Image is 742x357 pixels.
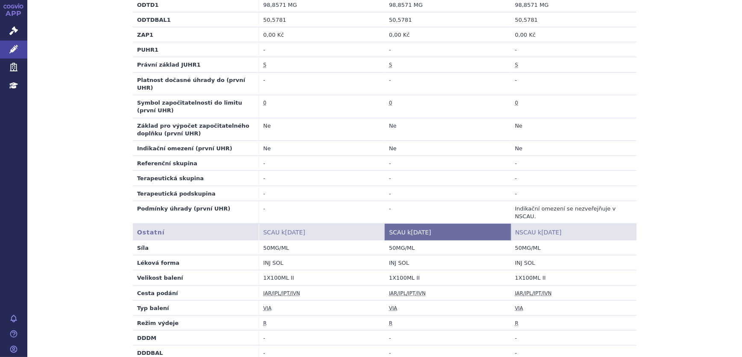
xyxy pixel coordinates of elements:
abbr: Intraarteriální/intrapleurální/intraperitoneální/intravenózní podání [389,290,426,297]
abbr: Intraarteriální/intrapleurální/intraperitoneální/intravenózní podání [263,290,300,297]
td: INJ SOL [511,255,637,270]
td: 1X100ML II [385,270,511,285]
td: - [385,42,511,57]
td: 50MG/ML [385,240,511,255]
strong: DDDM [137,335,156,341]
td: - [259,186,385,201]
abbr: přípravky, které se nevydávají pacientovi v lékárně (LIM: A, D, S, C1, C2, C3) [515,100,518,106]
td: 1X100ML II [259,270,385,285]
td: 50,5781 [259,12,385,27]
abbr: stanovena nebo změněna ve správním řízení podle zákona č. 48/1997 Sb. ve znění účinném od 1.1.2008 [263,62,266,68]
td: 0,00 Kč [385,27,511,42]
td: - [385,201,511,223]
strong: Základ pro výpočet započitatelného doplňku (první UHR) [137,123,249,137]
td: 50,5781 [385,12,511,27]
td: - [385,186,511,201]
span: [DATE] [411,229,431,236]
strong: ODTD1 [137,2,159,8]
th: SCAU k [259,224,385,240]
strong: ODTDBAL1 [137,17,171,23]
strong: Právní základ JUHR1 [137,61,201,68]
strong: Symbol započitatelnosti do limitu (první UHR) [137,99,242,114]
abbr: Intraarteriální/intrapleurální/intraperitoneální/intravenózní podání [515,290,552,297]
td: - [385,171,511,186]
td: Ne [385,140,511,155]
td: 1X100ML II [511,270,637,285]
td: - [385,156,511,171]
td: INJ SOL [385,255,511,270]
td: - [511,331,637,345]
td: 0,00 Kč [511,27,637,42]
td: Ne [511,140,637,155]
abbr: Injekční lahvička [515,305,523,312]
td: - [259,72,385,95]
abbr: léčivý přípravek může být vydáván pouze na lékařský předpis [389,320,392,327]
abbr: léčivý přípravek může být vydáván pouze na lékařský předpis [263,320,267,327]
td: - [511,42,637,57]
strong: DDDBAL [137,350,163,356]
span: [DATE] [541,229,561,236]
td: - [511,186,637,201]
strong: Terapeutická podskupina [137,190,216,197]
td: - [259,42,385,57]
td: Indikační omezení se nezveřejňuje v NSCAU. [511,201,637,223]
strong: Terapeutická skupina [137,175,204,181]
strong: Cesta podání [137,290,178,296]
abbr: přípravky, které se nevydávají pacientovi v lékárně (LIM: A, D, S, C1, C2, C3) [263,100,266,106]
strong: Léková forma [137,260,179,266]
strong: Referenční skupina [137,160,197,167]
strong: Režim výdeje [137,320,178,326]
td: - [511,171,637,186]
td: - [385,72,511,95]
strong: ZAP1 [137,32,153,38]
td: INJ SOL [259,255,385,270]
td: - [259,331,385,345]
strong: Typ balení [137,305,169,311]
td: 50MG/ML [259,240,385,255]
th: SCAU k [385,224,511,240]
th: NSCAU k [511,224,637,240]
td: - [511,72,637,95]
abbr: Injekční lahvička [389,305,397,312]
td: Ne [511,118,637,140]
th: Ostatní [133,224,259,240]
span: [DATE] [285,229,305,236]
abbr: stanovena nebo změněna ve správním řízení podle zákona č. 48/1997 Sb. ve znění účinném od 1.1.2008 [515,62,518,68]
abbr: léčivý přípravek může být vydáván pouze na lékařský předpis [515,320,518,327]
td: 0,00 Kč [259,27,385,42]
td: - [259,156,385,171]
strong: Platnost dočasné úhrady do (první UHR) [137,77,245,91]
td: Ne [259,140,385,155]
td: - [511,156,637,171]
strong: Síla [137,245,149,251]
strong: PUHR1 [137,47,158,53]
strong: Podmínky úhrady (první UHR) [137,205,230,212]
strong: Velikost balení [137,275,183,281]
abbr: stanovena nebo změněna ve správním řízení podle zákona č. 48/1997 Sb. ve znění účinném od 1.1.2008 [389,62,392,68]
td: - [259,171,385,186]
td: Ne [385,118,511,140]
td: - [385,331,511,345]
td: 50,5781 [511,12,637,27]
strong: Indikační omezení (první UHR) [137,145,232,152]
abbr: přípravky, které se nevydávají pacientovi v lékárně (LIM: A, D, S, C1, C2, C3) [389,100,392,106]
td: - [259,201,385,223]
td: Ne [259,118,385,140]
abbr: Injekční lahvička [263,305,272,312]
td: 50MG/ML [511,240,637,255]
